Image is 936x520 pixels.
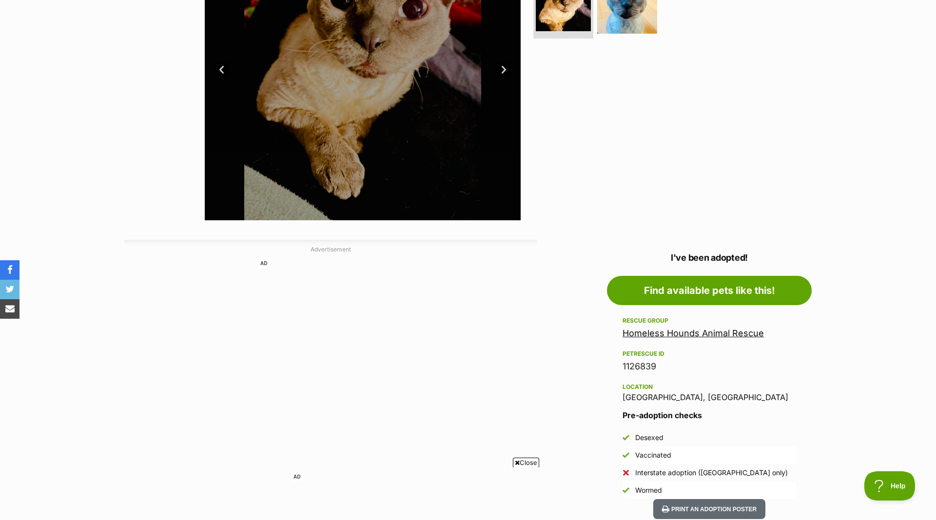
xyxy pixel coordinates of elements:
div: Desexed [635,433,663,443]
p: I've been adopted! [607,251,812,264]
img: Yes [623,452,629,459]
iframe: Advertisement [291,471,645,515]
iframe: Help Scout Beacon - Open [864,471,916,501]
a: Prev [214,62,229,77]
div: Wormed [635,485,662,495]
h3: Pre-adoption checks [623,409,796,421]
span: AD [257,258,270,269]
span: AD [291,471,303,482]
button: Print an adoption poster [653,499,765,519]
div: [GEOGRAPHIC_DATA], [GEOGRAPHIC_DATA] [623,381,796,402]
a: Next [496,62,511,77]
div: Location [623,383,796,391]
img: Yes [623,434,629,441]
div: 1126839 [623,360,796,373]
div: Vaccinated [635,450,671,460]
div: Rescue group [623,317,796,325]
span: Close [513,458,539,467]
div: PetRescue ID [623,350,796,358]
a: Find available pets like this! [607,276,812,305]
div: Interstate adoption ([GEOGRAPHIC_DATA] only) [635,468,788,478]
a: Homeless Hounds Animal Rescue [623,328,764,338]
